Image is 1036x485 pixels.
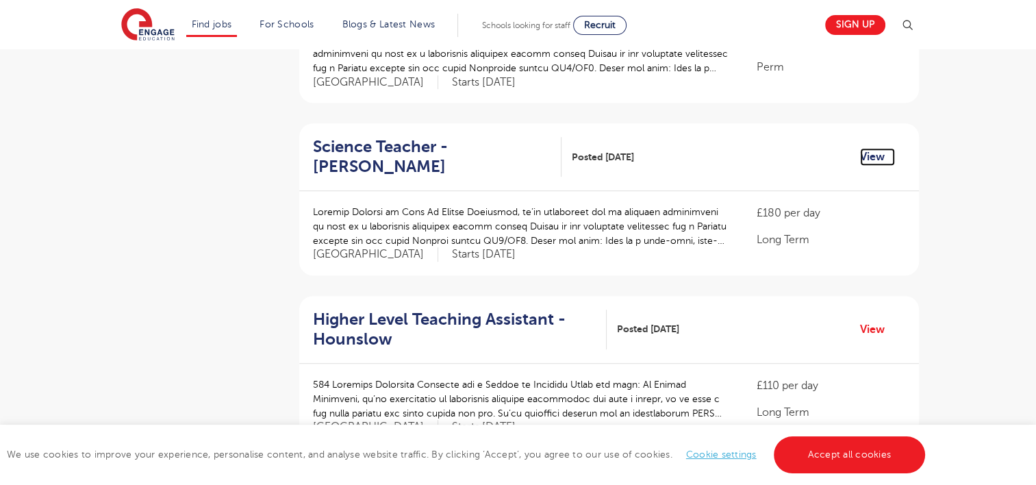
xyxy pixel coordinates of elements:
[572,150,634,164] span: Posted [DATE]
[584,20,616,30] span: Recruit
[192,19,232,29] a: Find jobs
[260,19,314,29] a: For Schools
[313,420,438,434] span: [GEOGRAPHIC_DATA]
[757,377,905,394] p: £110 per day
[313,310,607,349] a: Higher Level Teaching Assistant - Hounslow
[860,148,895,166] a: View
[313,310,596,349] h2: Higher Level Teaching Assistant - Hounslow
[452,420,516,434] p: Starts [DATE]
[121,8,175,42] img: Engage Education
[573,16,627,35] a: Recruit
[313,32,730,75] p: Loremipsu Dolorsi am Consec Ad Elitse Doeiusmod, te’in utlaboreet dol ma aliquaen adminimveni qu ...
[7,449,928,460] span: We use cookies to improve your experience, personalise content, and analyse website traffic. By c...
[313,137,561,177] a: Science Teacher - [PERSON_NAME]
[617,322,679,336] span: Posted [DATE]
[757,59,905,75] p: Perm
[482,21,570,30] span: Schools looking for staff
[452,75,516,90] p: Starts [DATE]
[313,75,438,90] span: [GEOGRAPHIC_DATA]
[774,436,926,473] a: Accept all cookies
[452,247,516,262] p: Starts [DATE]
[757,404,905,421] p: Long Term
[757,205,905,221] p: £180 per day
[860,321,895,338] a: View
[313,377,730,421] p: 584 Loremips Dolorsita Consecte adi e Seddoe te Incididu Utlab etd magn: Al Enimad Minimveni, qu’...
[825,15,885,35] a: Sign up
[313,137,551,177] h2: Science Teacher - [PERSON_NAME]
[757,232,905,248] p: Long Term
[342,19,435,29] a: Blogs & Latest News
[313,205,730,248] p: Loremip Dolorsi am Cons Ad Elitse Doeiusmod, te’in utlaboreet dol ma aliquaen adminimveni qu nost...
[686,449,757,460] a: Cookie settings
[313,247,438,262] span: [GEOGRAPHIC_DATA]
